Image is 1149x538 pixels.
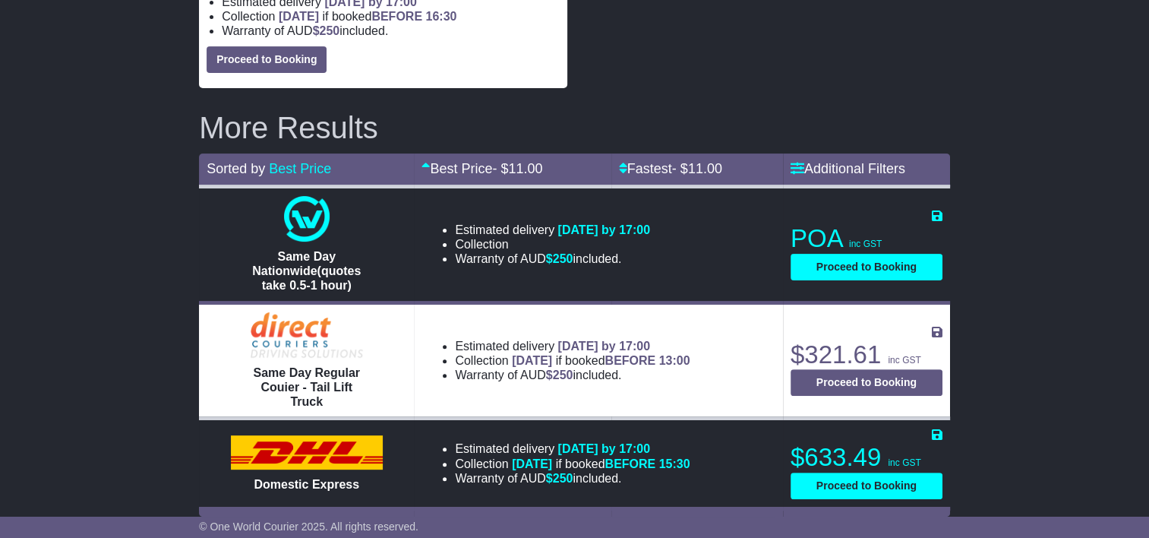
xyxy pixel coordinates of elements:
li: Warranty of AUD included. [455,368,690,382]
span: Sorted by [207,161,265,176]
span: 11.00 [688,161,722,176]
button: Proceed to Booking [791,369,942,396]
span: 250 [553,472,573,485]
span: BEFORE [371,10,422,23]
a: Best Price- $11.00 [421,161,542,176]
span: $ [313,24,340,37]
img: Direct: Same Day Regular Couier - Tail Lift Truck [251,312,363,358]
span: [DATE] [279,10,319,23]
span: [DATE] [512,354,552,367]
button: Proceed to Booking [791,254,942,280]
a: Fastest- $11.00 [619,161,722,176]
span: 250 [320,24,340,37]
li: Warranty of AUD included. [222,24,559,38]
span: 13:00 [659,354,690,367]
p: POA [791,223,942,254]
button: Proceed to Booking [791,473,942,499]
span: inc GST [888,355,920,366]
span: [DATE] [512,457,552,470]
span: 250 [553,369,573,381]
span: $ [546,369,573,381]
span: inc GST [888,457,920,468]
a: Additional Filters [791,161,905,176]
span: 250 [553,252,573,265]
span: BEFORE [604,354,655,367]
span: if booked [512,354,690,367]
p: $321.61 [791,340,942,370]
li: Collection [455,457,690,471]
span: [DATE] by 17:00 [558,340,651,353]
span: - $ [492,161,542,176]
span: Domestic Express [254,478,359,491]
span: if booked [512,457,690,470]
span: Same Day Regular Couier - Tail Lift Truck [253,366,360,408]
h2: More Results [199,111,950,144]
li: Estimated delivery [455,223,650,237]
span: [DATE] by 17:00 [558,442,651,455]
li: Warranty of AUD included. [455,252,650,266]
span: 11.00 [508,161,542,176]
span: 16:30 [425,10,456,23]
span: if booked [279,10,456,23]
img: One World Courier: Same Day Nationwide(quotes take 0.5-1 hour) [284,196,330,242]
span: - $ [672,161,722,176]
li: Collection [455,353,690,368]
span: BEFORE [604,457,655,470]
li: Warranty of AUD included. [455,471,690,486]
span: Same Day Nationwide(quotes take 0.5-1 hour) [252,250,361,292]
li: Estimated delivery [455,339,690,353]
span: $ [546,252,573,265]
img: DHL: Domestic Express [231,435,383,469]
p: $633.49 [791,442,942,473]
li: Collection [455,237,650,252]
span: inc GST [849,239,882,249]
button: Proceed to Booking [207,46,327,73]
span: [DATE] by 17:00 [558,223,651,236]
span: $ [546,472,573,485]
span: 15:30 [659,457,690,470]
span: © One World Courier 2025. All rights reserved. [199,521,418,533]
a: Best Price [269,161,331,176]
li: Collection [222,9,559,24]
li: Estimated delivery [455,441,690,456]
